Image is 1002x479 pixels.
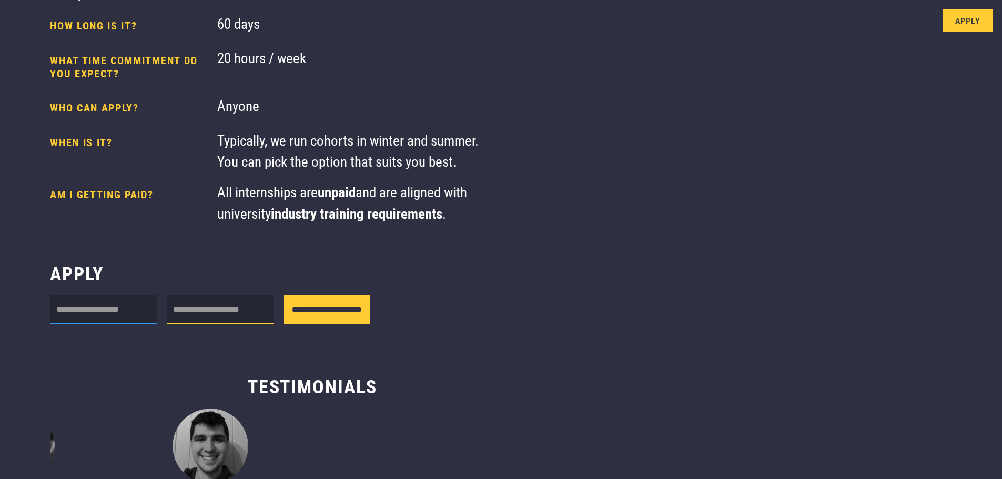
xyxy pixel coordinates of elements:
[217,182,480,225] div: All internships are and are aligned with university .
[50,101,208,115] h4: Who can apply?
[217,14,480,39] div: 60 days
[50,136,208,167] h4: When is it?
[217,96,480,121] div: Anyone
[50,19,208,33] h4: How long is it?
[50,375,574,399] h3: Testimonials
[50,54,208,80] h4: What time commitment do you expect?
[271,206,442,222] strong: industry training requirements
[943,9,993,32] a: Apply
[217,130,480,173] div: Typically, we run cohorts in winter and summer. You can pick the option that suits you best.
[50,262,104,286] h3: Apply
[217,48,480,86] div: 20 hours / week
[50,188,208,219] h4: AM I GETTING PAID?
[50,295,370,329] form: Internship form
[318,184,356,201] strong: unpaid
